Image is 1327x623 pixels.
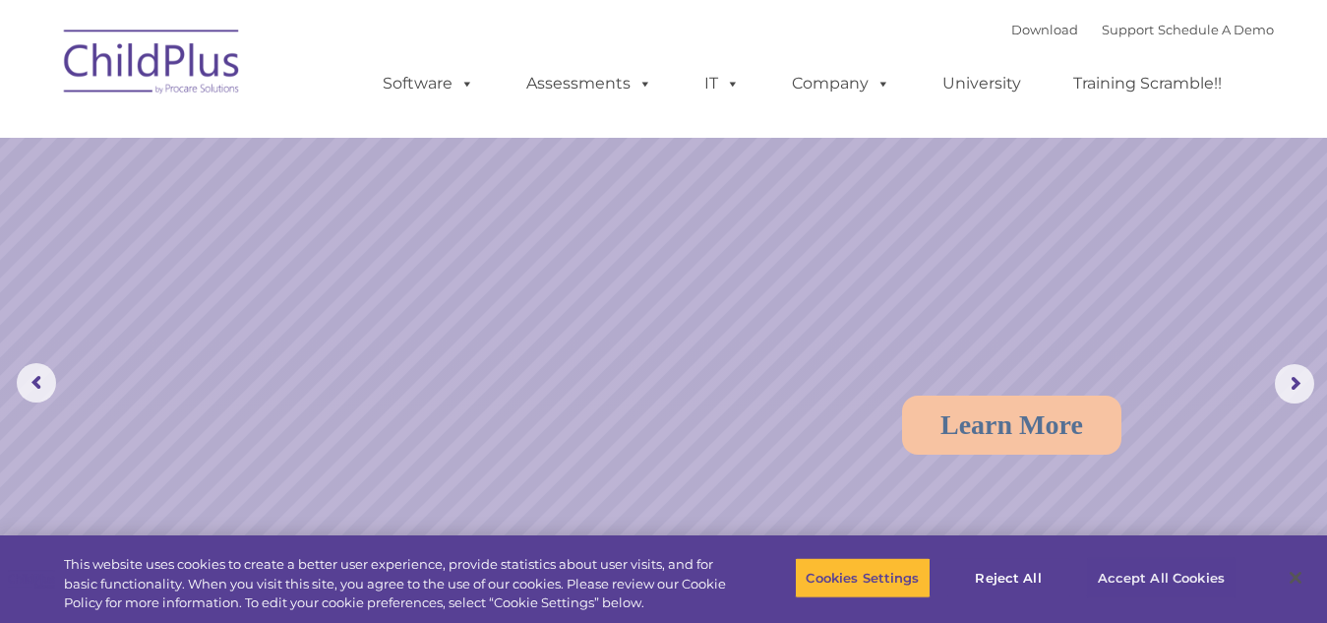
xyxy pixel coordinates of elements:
[363,64,494,103] a: Software
[54,16,251,114] img: ChildPlus by Procare Solutions
[795,557,930,598] button: Cookies Settings
[1274,556,1317,599] button: Close
[273,130,333,145] span: Last name
[1087,557,1236,598] button: Accept All Cookies
[1054,64,1241,103] a: Training Scramble!!
[685,64,759,103] a: IT
[923,64,1041,103] a: University
[772,64,910,103] a: Company
[947,557,1070,598] button: Reject All
[1011,22,1274,37] font: |
[1102,22,1154,37] a: Support
[273,211,357,225] span: Phone number
[507,64,672,103] a: Assessments
[902,396,1121,455] a: Learn More
[1011,22,1078,37] a: Download
[64,555,730,613] div: This website uses cookies to create a better user experience, provide statistics about user visit...
[1158,22,1274,37] a: Schedule A Demo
